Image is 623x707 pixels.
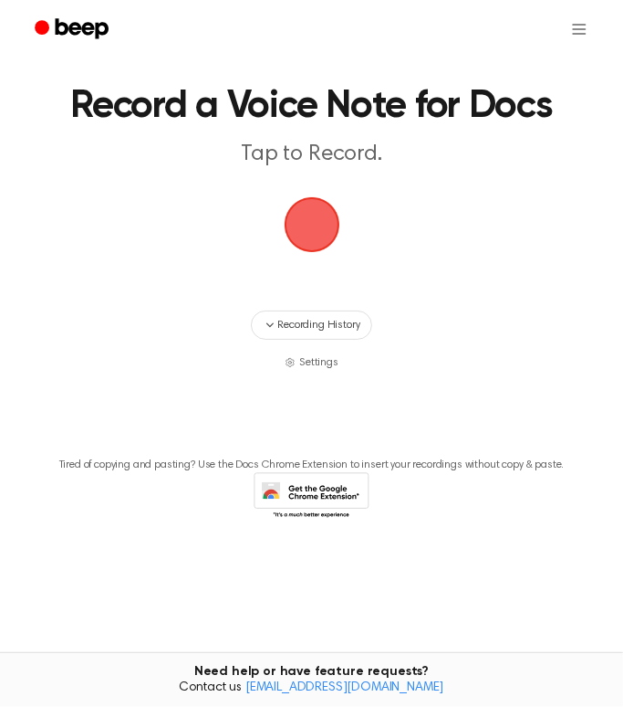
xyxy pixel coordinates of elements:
[11,681,612,697] span: Contact us
[251,311,371,340] button: Recording History
[277,317,359,333] span: Recording History
[285,197,339,252] img: Beep Logo
[59,459,565,472] p: Tired of copying and pasting? Use the Docs Chrome Extension to insert your recordings without cop...
[285,354,338,371] button: Settings
[40,141,583,168] p: Tap to Record.
[557,7,601,51] button: Open menu
[299,354,338,371] span: Settings
[40,88,583,126] h1: Record a Voice Note for Docs
[22,12,125,47] a: Beep
[245,681,444,694] a: [EMAIL_ADDRESS][DOMAIN_NAME]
